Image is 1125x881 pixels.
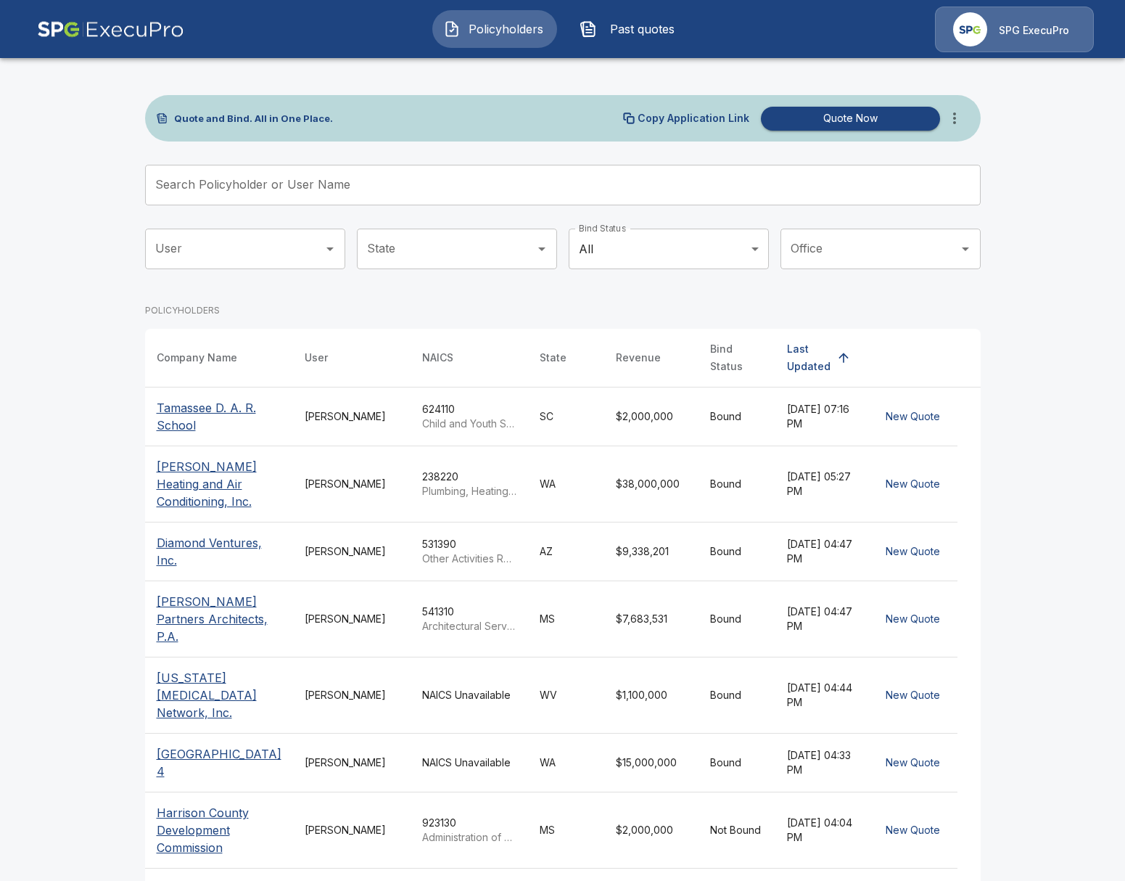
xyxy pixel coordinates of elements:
[603,20,683,38] span: Past quotes
[157,399,281,434] p: Tamassee D. A. R. School
[699,792,775,869] td: Not Bound
[699,329,775,388] th: Bind Status
[699,657,775,734] td: Bound
[305,349,328,366] div: User
[157,534,281,569] p: Diamond Ventures, Inc.
[320,239,340,259] button: Open
[569,10,693,48] button: Past quotes IconPast quotes
[422,605,516,634] div: 541310
[157,745,281,780] p: [GEOGRAPHIC_DATA] 4
[699,446,775,523] td: Bound
[775,792,868,869] td: [DATE] 04:04 PM
[528,734,604,792] td: WA
[422,484,516,499] p: Plumbing, Heating, and Air-Conditioning Contractors
[699,734,775,792] td: Bound
[604,523,699,581] td: $9,338,201
[528,792,604,869] td: MS
[604,734,699,792] td: $15,000,000
[305,409,399,424] div: [PERSON_NAME]
[953,12,987,46] img: Agency Icon
[935,7,1094,52] a: Agency IconSPG ExecuPro
[528,657,604,734] td: WV
[305,823,399,837] div: [PERSON_NAME]
[880,471,946,498] button: New Quote
[540,349,566,366] div: State
[775,388,868,446] td: [DATE] 07:16 PM
[569,229,769,269] div: All
[145,304,220,317] p: POLICYHOLDERS
[880,403,946,430] button: New Quote
[443,20,461,38] img: Policyholders Icon
[999,23,1069,38] p: SPG ExecuPro
[775,657,868,734] td: [DATE] 04:44 PM
[775,734,868,792] td: [DATE] 04:33 PM
[532,239,552,259] button: Open
[579,222,626,234] label: Bind Status
[880,817,946,844] button: New Quote
[157,804,281,856] p: Harrison County Development Commission
[699,523,775,581] td: Bound
[174,114,333,123] p: Quote and Bind. All in One Place.
[305,755,399,770] div: [PERSON_NAME]
[528,446,604,523] td: WA
[422,537,516,566] div: 531390
[638,113,749,123] p: Copy Application Link
[528,388,604,446] td: SC
[422,619,516,634] p: Architectural Services
[422,830,516,845] p: Administration of Human Resource Programs (except Education, Public Health, and Veterans' Affairs...
[616,349,661,366] div: Revenue
[422,816,516,845] div: 923130
[466,20,546,38] span: Policyholders
[880,750,946,776] button: New Quote
[699,581,775,657] td: Bound
[422,402,516,431] div: 624110
[528,523,604,581] td: AZ
[880,682,946,709] button: New Quote
[305,612,399,626] div: [PERSON_NAME]
[761,107,940,131] button: Quote Now
[305,544,399,559] div: [PERSON_NAME]
[699,388,775,446] td: Bound
[775,581,868,657] td: [DATE] 04:47 PM
[604,581,699,657] td: $7,683,531
[432,10,557,48] button: Policyholders IconPolicyholders
[157,349,237,366] div: Company Name
[305,477,399,491] div: [PERSON_NAME]
[580,20,597,38] img: Past quotes Icon
[880,538,946,565] button: New Quote
[411,734,528,792] td: NAICS Unavailable
[955,239,976,259] button: Open
[755,107,940,131] a: Quote Now
[422,349,453,366] div: NAICS
[422,417,516,431] p: Child and Youth Services
[604,388,699,446] td: $2,000,000
[157,593,281,645] p: [PERSON_NAME] Partners Architects, P.A.
[604,792,699,869] td: $2,000,000
[37,7,184,52] img: AA Logo
[940,104,969,133] button: more
[775,446,868,523] td: [DATE] 05:27 PM
[157,669,281,721] p: [US_STATE] [MEDICAL_DATA] Network, Inc.
[604,446,699,523] td: $38,000,000
[880,606,946,633] button: New Quote
[305,688,399,702] div: [PERSON_NAME]
[411,657,528,734] td: NAICS Unavailable
[604,657,699,734] td: $1,100,000
[775,523,868,581] td: [DATE] 04:47 PM
[528,581,604,657] td: MS
[787,340,831,375] div: Last Updated
[422,552,516,566] p: Other Activities Related to Real Estate
[157,458,281,510] p: [PERSON_NAME] Heating and Air Conditioning, Inc.
[422,470,516,499] div: 238220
